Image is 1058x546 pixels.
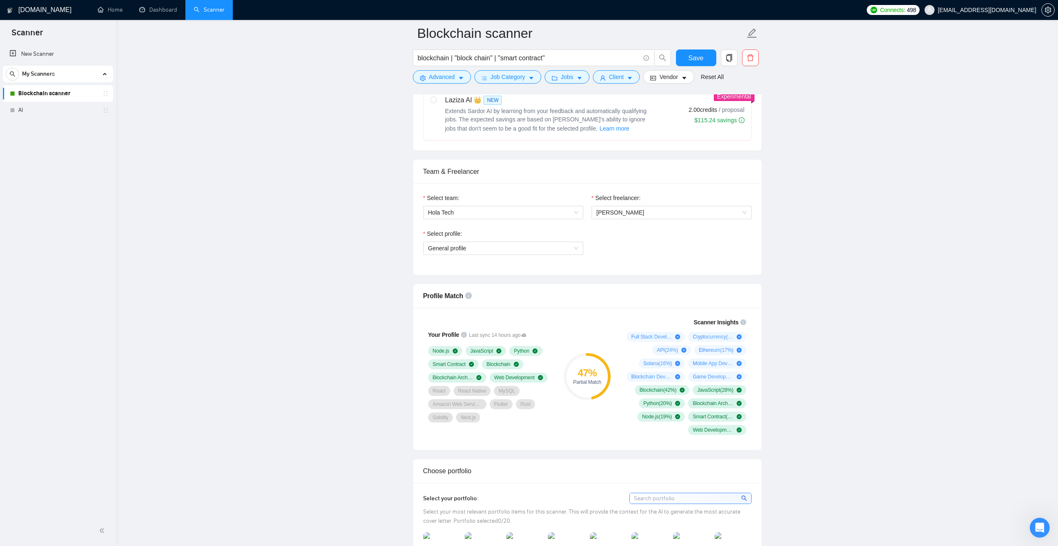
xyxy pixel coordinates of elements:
[433,348,449,354] span: Node.js
[609,72,624,82] span: Client
[433,374,474,381] span: Blockchain Architecture
[693,413,733,420] span: Smart Contract ( 18 %)
[465,292,472,299] span: info-circle
[688,53,703,63] span: Save
[433,361,466,368] span: Smart Contract
[599,124,630,133] button: Laziza AI NEWExtends Sardor AI by learning from your feedback and automatically qualifying jobs. ...
[433,388,446,394] span: React
[630,493,751,504] input: Search portfolio
[681,75,687,81] span: caret-down
[528,75,534,81] span: caret-down
[676,49,716,66] button: Save
[445,108,647,132] span: Extends Sardor AI by learning from your feedback and automatically qualifying jobs. The expected ...
[469,362,474,367] span: check-circle
[654,49,671,66] button: search
[1041,7,1055,13] a: setting
[5,27,49,44] span: Scanner
[675,414,680,419] span: check-circle
[470,348,493,354] span: JavaScript
[693,427,733,433] span: Web Development ( 13 %)
[650,75,656,81] span: idcard
[538,375,543,380] span: check-circle
[461,414,476,421] span: Next.js
[428,206,578,219] span: Hola Tech
[423,160,752,183] div: Team & Freelancer
[680,388,685,393] span: check-circle
[423,292,464,299] span: Profile Match
[98,6,123,13] a: homeHome
[681,348,686,353] span: plus-circle
[418,53,640,63] input: Search Freelance Jobs...
[747,28,757,39] span: edit
[600,75,606,81] span: user
[194,6,224,13] a: searchScanner
[423,508,740,524] span: Select your most relevant portfolio items for this scanner. This will provide the context for the...
[721,54,737,62] span: copy
[423,459,752,483] div: Choose portfolio
[737,348,742,353] span: plus-circle
[740,319,746,325] span: info-circle
[737,388,742,393] span: check-circle
[428,242,578,254] span: General profile
[701,72,724,82] a: Reset All
[742,54,758,62] span: delete
[552,75,557,81] span: folder
[693,373,733,380] span: Game Development ( 11 %)
[737,334,742,339] span: plus-circle
[102,107,109,114] span: holder
[99,526,107,535] span: double-left
[520,401,530,408] span: Rust
[3,46,113,62] li: New Scanner
[1030,518,1050,538] iframe: Intercom live chat
[494,401,508,408] span: Flutter
[417,23,745,44] input: Scanner name...
[644,400,672,407] span: Python ( 20 %)
[18,102,97,119] a: AI
[693,360,733,367] span: Mobile App Development ( 14 %)
[721,49,737,66] button: copy
[693,400,733,407] span: Blockchain Architecture ( 19 %)
[10,46,106,62] a: New Scanner
[659,72,678,82] span: Vendor
[880,5,905,15] span: Connects:
[1041,3,1055,17] button: setting
[474,70,541,84] button: barsJob Categorycaret-down
[486,361,510,368] span: Blockchain
[719,106,744,114] span: / proposal
[3,66,113,119] li: My Scanners
[717,93,751,100] span: Experimental
[675,401,680,406] span: check-circle
[739,117,745,123] span: info-circle
[6,67,19,81] button: search
[564,380,611,385] div: Partial Match
[871,7,877,13] img: upwork-logo.png
[639,387,676,393] span: Blockchain ( 42 %)
[907,5,916,15] span: 498
[631,373,672,380] span: Blockchain Development ( 12 %)
[644,360,672,367] span: Solana ( 16 %)
[695,116,745,124] div: $115.24 savings
[433,414,449,421] span: Solidity
[699,347,733,353] span: Ethereum ( 17 %)
[644,55,649,61] span: info-circle
[675,334,680,339] span: plus-circle
[420,75,426,81] span: setting
[423,193,459,203] label: Select team:
[481,75,487,81] span: bars
[423,495,478,502] span: Select your portfolio:
[599,124,629,133] span: Learn more
[429,72,455,82] span: Advanced
[458,388,486,394] span: React Native
[631,334,672,340] span: Full Stack Development ( 55 %)
[413,70,471,84] button: settingAdvancedcaret-down
[737,401,742,406] span: check-circle
[453,348,458,353] span: check-circle
[22,66,55,82] span: My Scanners
[494,374,535,381] span: Web Development
[533,348,538,353] span: check-circle
[927,7,932,13] span: user
[483,96,502,105] span: NEW
[592,193,641,203] label: Select freelancer:
[675,374,680,379] span: plus-circle
[689,105,717,114] span: 2.00 credits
